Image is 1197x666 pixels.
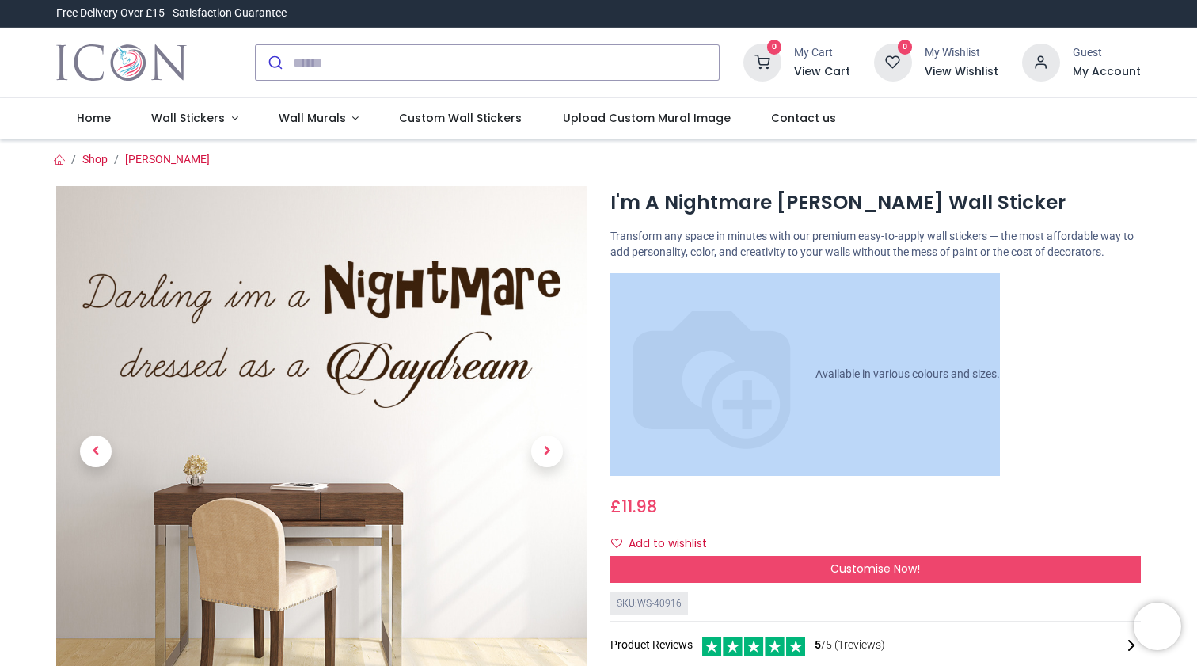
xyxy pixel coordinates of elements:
div: Free Delivery Over £15 - Satisfaction Guarantee [56,6,287,21]
span: Wall Stickers [151,110,225,126]
button: Add to wishlistAdd to wishlist [610,531,720,558]
iframe: Customer reviews powered by Trustpilot [808,6,1141,21]
span: Custom Wall Stickers [399,110,522,126]
a: Shop [82,153,108,166]
a: Next [507,266,587,637]
div: Product Reviews [610,634,1141,656]
span: 11.98 [621,495,657,518]
span: £ [610,495,657,518]
div: My Wishlist [925,45,998,61]
a: Wall Stickers [131,98,258,139]
a: Logo of Icon Wall Stickers [56,40,187,85]
span: Previous [80,436,112,467]
span: Home [77,110,111,126]
span: Contact us [771,110,836,126]
sup: 0 [767,40,782,55]
span: Wall Murals [279,110,346,126]
i: Add to wishlist [611,538,622,549]
span: Next [531,436,563,467]
div: Guest [1073,45,1141,61]
a: Previous [56,266,135,637]
span: Available in various colours and sizes. [815,367,1000,379]
a: My Account [1073,64,1141,80]
a: 0 [874,55,912,68]
img: Icon Wall Stickers [56,40,187,85]
a: View Wishlist [925,64,998,80]
sup: 0 [898,40,913,55]
a: View Cart [794,64,850,80]
span: Customise Now! [830,561,920,577]
div: My Cart [794,45,850,61]
img: color-wheel.png [610,273,813,476]
span: /5 ( 1 reviews) [815,637,885,653]
h1: I'm A Nightmare [PERSON_NAME] Wall Sticker [610,189,1141,216]
span: 5 [815,638,821,651]
a: Wall Murals [258,98,379,139]
a: [PERSON_NAME] [125,153,210,166]
iframe: Brevo live chat [1134,603,1181,650]
a: 0 [743,55,781,68]
p: Transform any space in minutes with our premium easy-to-apply wall stickers — the most affordable... [610,229,1141,260]
button: Submit [256,45,293,80]
div: SKU: WS-40916 [610,592,688,615]
span: Upload Custom Mural Image [563,110,731,126]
